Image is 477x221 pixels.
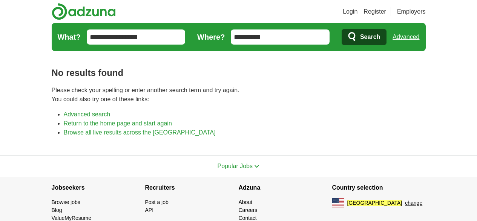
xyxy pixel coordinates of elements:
[52,3,116,20] img: Adzuna logo
[52,86,426,104] p: Please check your spelling or enter another search term and try again. You could also try one of ...
[360,29,380,45] span: Search
[145,207,154,213] a: API
[364,7,386,16] a: Register
[52,207,62,213] a: Blog
[342,29,387,45] button: Search
[52,199,80,205] a: Browse jobs
[64,129,216,136] a: Browse all live results across the [GEOGRAPHIC_DATA]
[332,198,344,207] img: US flag
[197,31,225,43] label: Where?
[332,177,426,198] h4: Country selection
[145,199,169,205] a: Post a job
[64,120,172,127] a: Return to the home page and start again
[405,199,422,207] button: change
[239,207,258,213] a: Careers
[64,111,110,117] a: Advanced search
[52,215,92,221] a: ValueMyResume
[347,200,402,206] em: [GEOGRAPHIC_DATA]
[393,29,419,45] a: Advanced
[239,215,257,221] a: Contact
[239,199,253,205] a: About
[397,7,426,16] a: Employers
[343,7,357,16] a: Login
[58,31,81,43] label: What?
[254,165,259,168] img: toggle icon
[218,163,253,169] span: Popular Jobs
[52,66,426,80] h1: No results found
